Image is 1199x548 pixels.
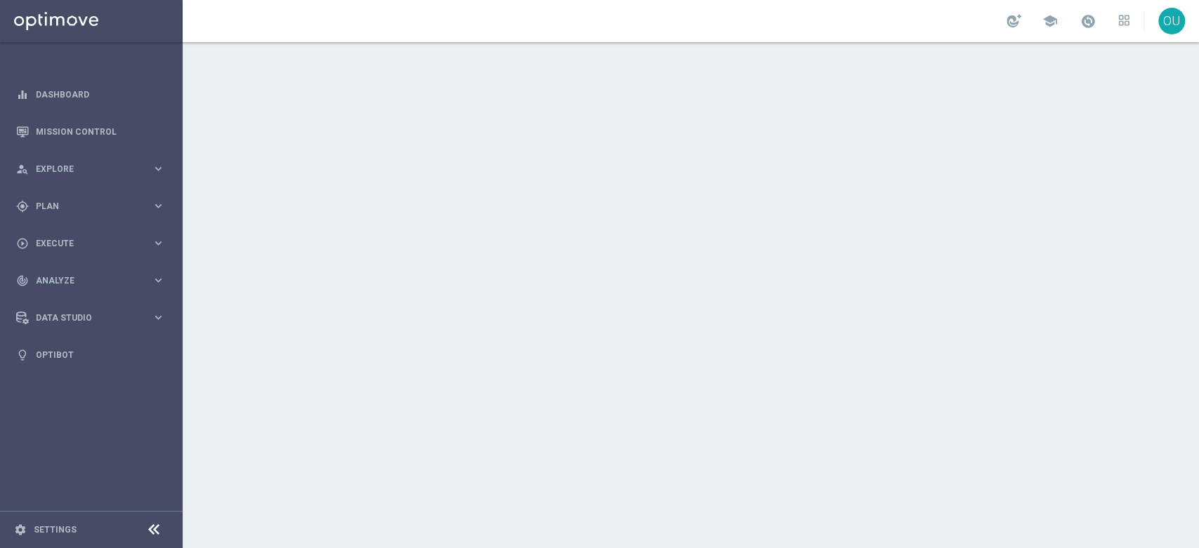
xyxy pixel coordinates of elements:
div: Optibot [16,336,165,373]
span: school [1042,13,1058,29]
button: Data Studio keyboard_arrow_right [15,312,166,323]
div: Data Studio [16,312,152,324]
button: Mission Control [15,126,166,138]
button: play_circle_outline Execute keyboard_arrow_right [15,238,166,249]
span: Explore [36,165,152,173]
i: equalizer [16,88,29,101]
i: settings [14,523,27,536]
i: keyboard_arrow_right [152,311,165,324]
i: keyboard_arrow_right [152,274,165,287]
button: gps_fixed Plan keyboard_arrow_right [15,201,166,212]
div: Analyze [16,274,152,287]
i: play_circle_outline [16,237,29,250]
i: keyboard_arrow_right [152,199,165,213]
span: Data Studio [36,314,152,322]
i: gps_fixed [16,200,29,213]
i: track_changes [16,274,29,287]
a: Settings [34,526,77,534]
span: Execute [36,239,152,248]
button: equalizer Dashboard [15,89,166,100]
a: Dashboard [36,76,165,113]
div: Plan [16,200,152,213]
button: person_search Explore keyboard_arrow_right [15,163,166,175]
div: Execute [16,237,152,250]
i: person_search [16,163,29,175]
a: Optibot [36,336,165,373]
span: Plan [36,202,152,210]
button: lightbulb Optibot [15,349,166,361]
i: keyboard_arrow_right [152,236,165,250]
span: Analyze [36,276,152,285]
button: track_changes Analyze keyboard_arrow_right [15,275,166,286]
div: Mission Control [16,113,165,150]
i: lightbulb [16,349,29,361]
i: keyboard_arrow_right [152,162,165,175]
a: Mission Control [36,113,165,150]
div: OU [1158,8,1185,34]
div: Explore [16,163,152,175]
div: Dashboard [16,76,165,113]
